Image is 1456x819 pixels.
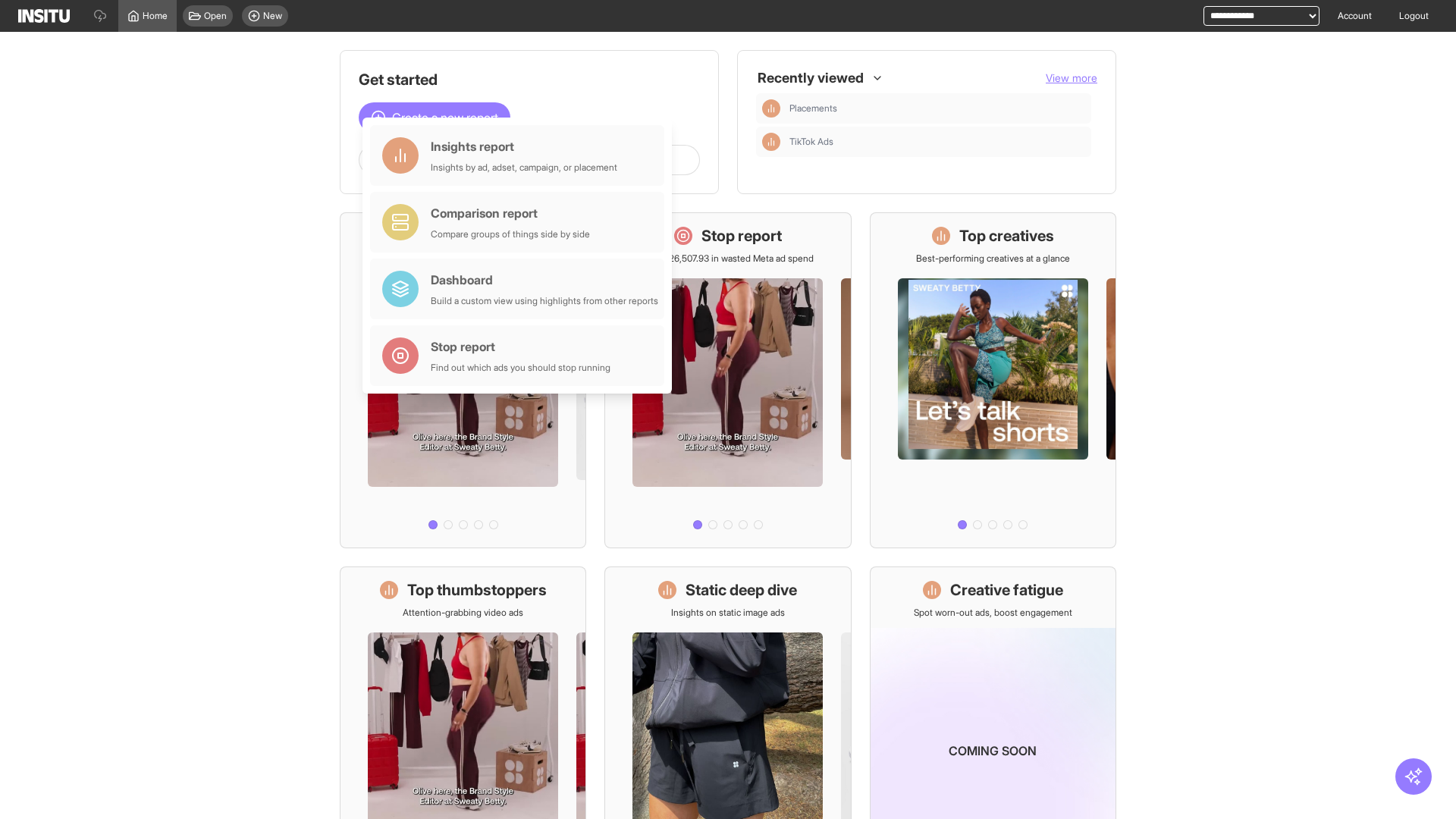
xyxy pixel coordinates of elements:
img: Logo [18,9,70,23]
div: Find out which ads you should stop running [431,362,610,374]
span: Placements [789,102,837,115]
p: Save £26,507.93 in wasted Meta ad spend [642,253,814,265]
span: Create a new report [392,108,498,127]
span: Open [204,10,227,22]
h1: Static deep dive [686,579,797,601]
a: Stop reportSave £26,507.93 in wasted Meta ad spend [604,212,851,548]
a: What's live nowSee all active ads instantly [340,212,586,548]
a: Top creativesBest-performing creatives at a glance [870,212,1116,548]
span: Placements [789,102,1085,115]
span: Home [143,10,168,22]
div: Comparison report [431,204,590,222]
p: Attention-grabbing video ads [403,607,523,619]
div: Insights report [431,137,617,155]
div: Build a custom view using highlights from other reports [431,295,658,307]
div: Compare groups of things side by side [431,228,590,240]
span: View more [1046,71,1097,84]
h1: Top creatives [959,225,1054,246]
div: Insights [762,99,780,118]
span: TikTok Ads [789,136,1085,148]
div: Insights by ad, adset, campaign, or placement [431,162,617,174]
p: Insights on static image ads [671,607,785,619]
div: Stop report [431,337,610,356]
span: New [263,10,282,22]
p: Best-performing creatives at a glance [916,253,1070,265]
h1: Stop report [701,225,782,246]
span: TikTok Ads [789,136,833,148]
div: Dashboard [431,271,658,289]
h1: Top thumbstoppers [407,579,547,601]
div: Insights [762,133,780,151]
button: Create a new report [359,102,510,133]
h1: Get started [359,69,700,90]
button: View more [1046,71,1097,86]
